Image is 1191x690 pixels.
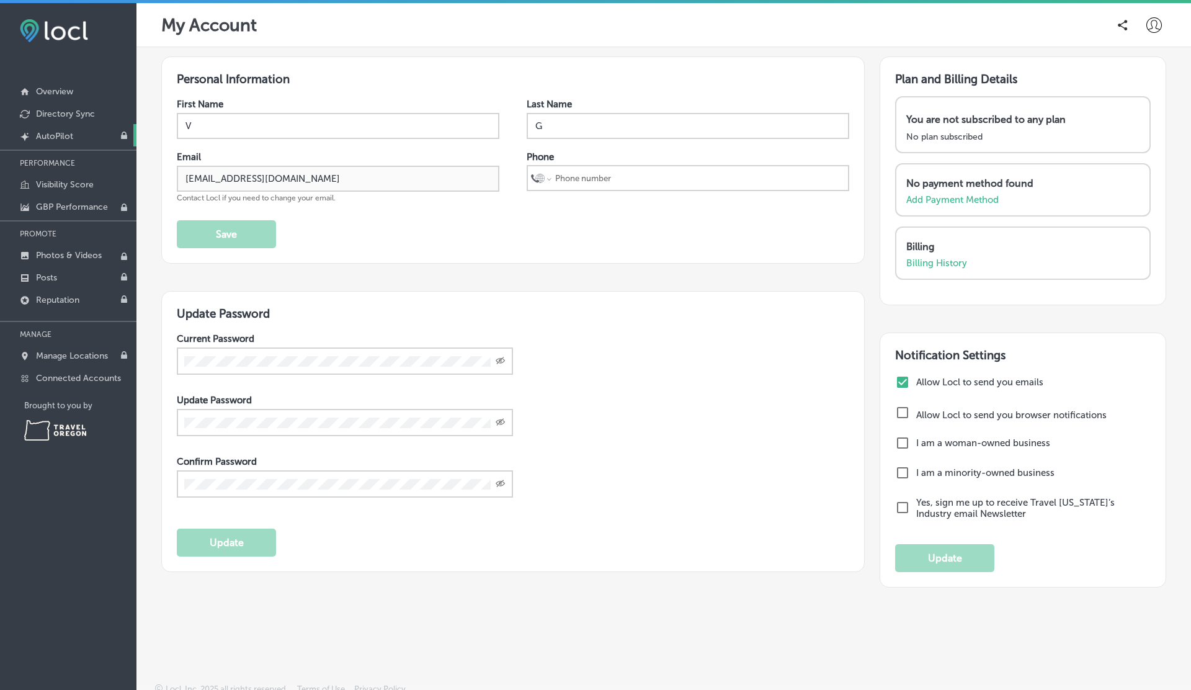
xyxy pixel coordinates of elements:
[177,395,252,406] label: Update Password
[916,437,1148,449] label: I am a woman-owned business
[895,72,1151,86] h3: Plan and Billing Details
[916,467,1148,478] label: I am a minority-owned business
[906,241,1133,253] p: Billing
[906,177,1133,189] p: No payment method found
[916,377,1148,388] label: Allow Locl to send you emails
[36,131,73,141] p: AutoPilot
[177,333,254,344] label: Current Password
[36,86,73,97] p: Overview
[36,179,94,190] p: Visibility Score
[177,194,336,202] span: Contact Locl if you need to change your email.
[527,113,849,139] input: Enter Last Name
[36,272,57,283] p: Posts
[177,99,223,110] label: First Name
[36,202,108,212] p: GBP Performance
[177,151,201,163] label: Email
[906,132,983,142] p: No plan subscribed
[24,401,136,410] p: Brought to you by
[36,109,95,119] p: Directory Sync
[916,497,1148,519] label: Yes, sign me up to receive Travel [US_STATE]’s Industry email Newsletter
[906,194,999,205] a: Add Payment Method
[906,114,1066,125] p: You are not subscribed to any plan
[36,250,102,261] p: Photos & Videos
[895,544,994,572] button: Update
[496,356,506,367] span: Toggle password visibility
[24,420,86,441] img: Travel Oregon
[177,166,499,192] input: Enter Email
[161,15,257,35] p: My Account
[177,456,257,467] label: Confirm Password
[554,166,845,190] input: Phone number
[527,151,554,163] label: Phone
[906,258,967,269] a: Billing History
[20,19,88,42] img: fda3e92497d09a02dc62c9cd864e3231.png
[36,373,121,383] p: Connected Accounts
[177,529,276,557] button: Update
[496,478,506,490] span: Toggle password visibility
[527,99,572,110] label: Last Name
[916,410,1107,421] label: Allow Locl to send you browser notifications
[36,351,108,361] p: Manage Locations
[177,220,276,248] button: Save
[177,72,849,86] h3: Personal Information
[36,295,79,305] p: Reputation
[496,417,506,428] span: Toggle password visibility
[895,348,1151,362] h3: Notification Settings
[177,113,499,139] input: Enter First Name
[177,307,849,321] h3: Update Password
